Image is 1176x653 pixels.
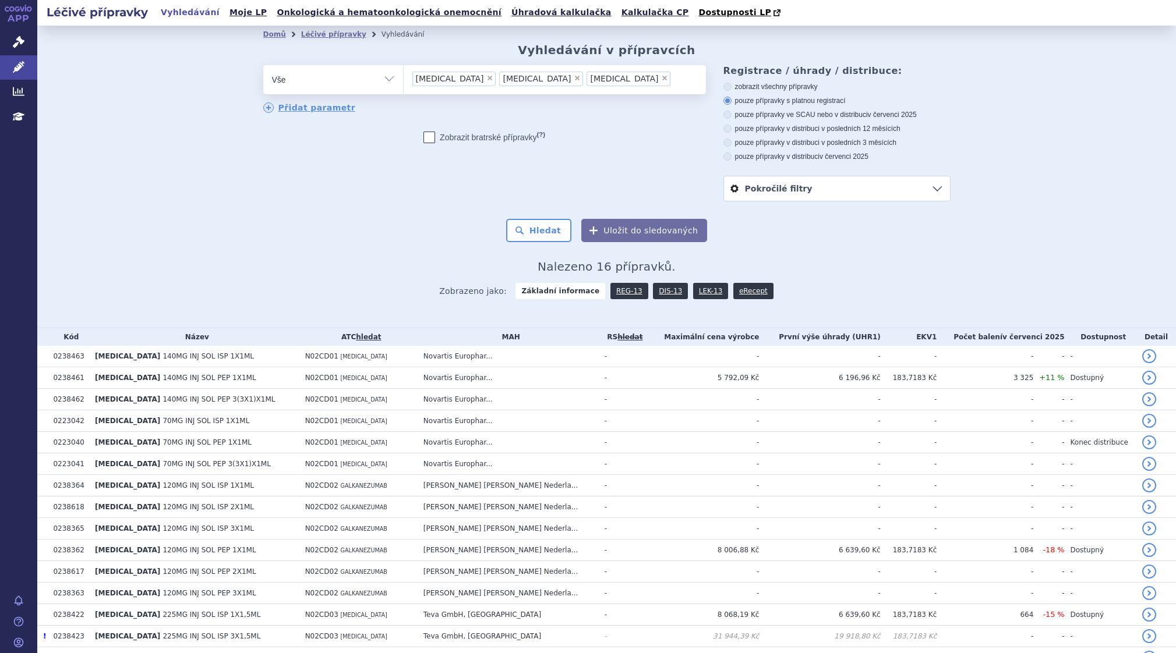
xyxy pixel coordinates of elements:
span: 120MG INJ SOL ISP 2X1ML [163,503,254,511]
td: - [937,410,1033,432]
td: [PERSON_NAME] [PERSON_NAME] Nederla... [418,496,599,518]
span: [MEDICAL_DATA] [341,439,387,446]
td: - [599,475,645,496]
td: - [599,432,645,453]
td: - [759,496,880,518]
td: 19 918,80 Kč [759,626,880,647]
span: [MEDICAL_DATA] [95,460,160,468]
td: [PERSON_NAME] [PERSON_NAME] Nederla... [418,540,599,561]
a: Onkologická a hematoonkologická onemocnění [273,5,505,20]
td: - [599,453,645,475]
a: detail [1142,414,1156,428]
span: [MEDICAL_DATA] [95,632,160,640]
td: - [937,475,1033,496]
span: GALKANEZUMAB [341,526,387,532]
td: 183,7183 Kč [881,540,937,561]
td: - [1033,410,1064,432]
td: - [645,453,759,475]
td: - [645,389,759,410]
span: [MEDICAL_DATA] [95,417,160,425]
td: 6 196,96 Kč [759,367,880,389]
td: 0238463 [47,346,89,367]
td: - [937,561,1033,583]
span: GALKANEZUMAB [341,547,387,553]
td: - [759,583,880,604]
a: detail [1142,500,1156,514]
span: × [574,74,581,81]
a: detail [1142,392,1156,406]
td: - [599,583,645,604]
td: - [759,453,880,475]
label: pouze přípravky ve SCAU nebo v distribuci [723,110,951,119]
span: [MEDICAL_DATA] [95,438,160,446]
span: 120MG INJ SOL PEP 1X1ML [163,546,256,554]
span: Poslední data tohoto produktu jsou ze SCAU platného k 01.08.2025. [43,632,46,640]
span: N02CD02 [305,567,338,576]
td: - [599,410,645,432]
td: - [599,346,645,367]
td: Novartis Europhar... [418,453,599,475]
td: - [937,518,1033,540]
a: detail [1142,478,1156,492]
td: Novartis Europhar... [418,410,599,432]
td: - [1065,518,1137,540]
a: detail [1142,543,1156,557]
del: hledat [617,333,642,341]
td: - [759,410,880,432]
th: Počet balení [937,328,1064,346]
span: +11 % [1039,373,1064,382]
td: Dostupný [1065,367,1137,389]
td: [PERSON_NAME] [PERSON_NAME] Nederla... [418,583,599,604]
span: 120MG INJ SOL PEP 2X1ML [163,567,256,576]
a: DIS-13 [653,283,688,299]
td: - [937,453,1033,475]
button: Uložit do sledovaných [581,219,707,242]
span: GALKANEZUMAB [341,569,387,575]
td: 664 [937,604,1033,626]
a: detail [1142,349,1156,363]
span: × [486,74,493,81]
td: [PERSON_NAME] [PERSON_NAME] Nederla... [418,561,599,583]
span: Dostupnosti LP [698,8,771,17]
td: - [881,389,937,410]
td: - [1033,496,1064,518]
td: Novartis Europhar... [418,367,599,389]
td: 6 639,60 Kč [759,540,880,561]
span: v červenci 2025 [868,111,917,119]
span: [MEDICAL_DATA] [341,633,387,640]
span: v červenci 2025 [1002,333,1064,341]
td: - [599,604,645,626]
a: Domů [263,30,286,38]
td: 183,7183 Kč [881,367,937,389]
a: REG-13 [610,283,648,299]
span: 225MG INJ SOL ISP 1X1,5ML [163,611,260,619]
label: pouze přípravky v distribuci v posledních 12 měsících [723,124,951,133]
span: [MEDICAL_DATA] [95,503,160,511]
th: RS [599,328,645,346]
span: [MEDICAL_DATA] [341,396,387,403]
li: Vyhledávání [382,26,440,43]
td: - [645,496,759,518]
a: hledat [356,333,381,341]
td: - [1033,475,1064,496]
td: - [599,561,645,583]
h2: Vyhledávání v přípravcích [518,43,695,57]
td: - [1065,346,1137,367]
span: × [661,74,668,81]
span: N02CD02 [305,546,338,554]
span: 225MG INJ SOL ISP 3X1,5ML [163,632,260,640]
a: Vyhledávání [157,5,223,20]
td: - [599,518,645,540]
span: N02CD03 [305,611,338,619]
td: 0223041 [47,453,89,475]
td: Novartis Europhar... [418,346,599,367]
td: Novartis Europhar... [418,432,599,453]
th: ATC [299,328,418,346]
td: - [1033,518,1064,540]
td: - [1033,626,1064,647]
td: - [881,432,937,453]
a: Dostupnosti LP [695,5,786,21]
label: pouze přípravky v distribuci [723,152,951,161]
a: LEK-13 [693,283,728,299]
span: [MEDICAL_DATA] [95,589,160,597]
